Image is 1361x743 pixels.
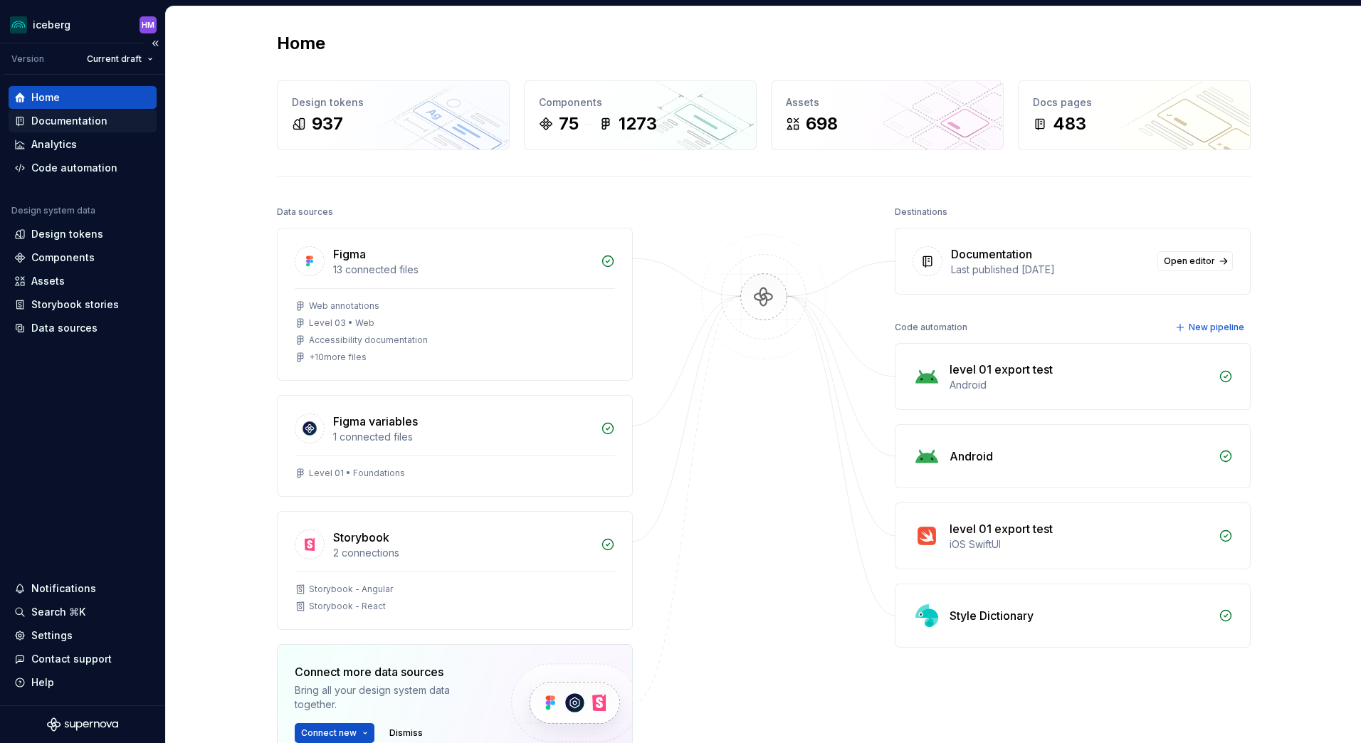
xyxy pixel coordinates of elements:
div: Documentation [951,246,1032,263]
a: Components751273 [524,80,757,150]
button: Connect new [295,723,374,743]
div: Storybook - Angular [309,584,393,595]
div: Level 01 • Foundations [309,468,405,479]
a: Settings [9,624,157,647]
a: Open editor [1157,251,1233,271]
a: Data sources [9,317,157,339]
div: Version [11,53,44,65]
div: 1 connected files [333,430,592,444]
div: 2 connections [333,546,592,560]
a: Storybook2 connectionsStorybook - AngularStorybook - React [277,511,633,630]
div: iOS SwiftUI [950,537,1210,552]
div: Docs pages [1033,95,1236,110]
div: Style Dictionary [950,607,1034,624]
div: 937 [312,112,343,135]
div: Storybook - React [309,601,386,612]
button: Collapse sidebar [145,33,165,53]
div: Bring all your design system data together. [295,683,487,712]
button: Search ⌘K [9,601,157,623]
span: Current draft [87,53,142,65]
div: Code automation [895,317,967,337]
div: Analytics [31,137,77,152]
div: Android [950,448,993,465]
div: Home [31,90,60,105]
div: 1273 [619,112,657,135]
a: Storybook stories [9,293,157,316]
div: Figma variables [333,413,418,430]
div: Documentation [31,114,107,128]
div: Figma [333,246,366,263]
div: Data sources [277,202,333,222]
div: Code automation [31,161,117,175]
div: Android [950,378,1210,392]
a: Docs pages483 [1018,80,1251,150]
button: Notifications [9,577,157,600]
a: Components [9,246,157,269]
div: Design tokens [31,227,103,241]
div: iceberg [33,18,70,32]
div: Contact support [31,652,112,666]
div: Components [539,95,742,110]
div: Search ⌘K [31,605,85,619]
a: Documentation [9,110,157,132]
a: Home [9,86,157,109]
div: 483 [1053,112,1086,135]
span: Open editor [1164,255,1215,267]
div: Accessibility documentation [309,334,428,346]
div: Notifications [31,581,96,596]
button: Dismiss [383,723,429,743]
a: Assets [9,270,157,293]
div: Assets [31,274,65,288]
span: Connect new [301,727,357,739]
div: Settings [31,628,73,643]
button: icebergHM [3,9,162,40]
div: Design tokens [292,95,495,110]
span: New pipeline [1189,322,1244,333]
div: + 10 more files [309,352,367,363]
div: 698 [806,112,838,135]
h2: Home [277,32,325,55]
a: Design tokens [9,223,157,246]
img: 418c6d47-6da6-4103-8b13-b5999f8989a1.png [10,16,27,33]
div: Connect more data sources [295,663,487,680]
div: Destinations [895,202,947,222]
div: Data sources [31,321,98,335]
div: Assets [786,95,989,110]
div: Storybook [333,529,389,546]
button: Current draft [80,49,159,69]
div: Last published [DATE] [951,263,1149,277]
a: Code automation [9,157,157,179]
div: 75 [559,112,579,135]
div: Components [31,251,95,265]
div: level 01 export test [950,520,1053,537]
div: level 01 export test [950,361,1053,378]
button: New pipeline [1171,317,1251,337]
div: Level 03 • Web [309,317,374,329]
button: Contact support [9,648,157,670]
div: Design system data [11,205,95,216]
div: Help [31,675,54,690]
a: Figma variables1 connected filesLevel 01 • Foundations [277,395,633,497]
svg: Supernova Logo [47,717,118,732]
a: Figma13 connected filesWeb annotationsLevel 03 • WebAccessibility documentation+10more files [277,228,633,381]
a: Assets698 [771,80,1004,150]
span: Dismiss [389,727,423,739]
a: Design tokens937 [277,80,510,150]
div: Web annotations [309,300,379,312]
a: Analytics [9,133,157,156]
div: HM [142,19,154,31]
div: 13 connected files [333,263,592,277]
button: Help [9,671,157,694]
div: Storybook stories [31,297,119,312]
